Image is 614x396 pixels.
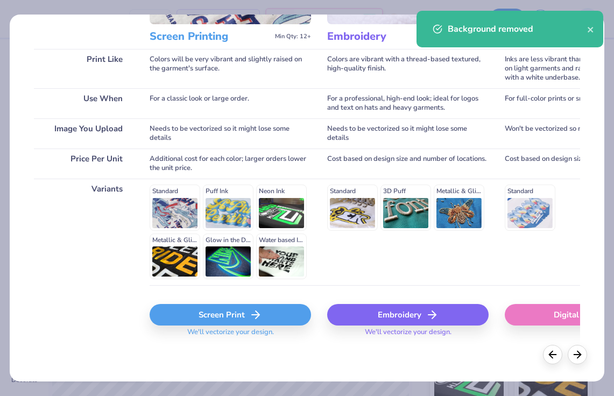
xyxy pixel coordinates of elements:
div: For a professional, high-end look; ideal for logos and text on hats and heavy garments. [327,88,489,118]
div: Colors are vibrant with a thread-based textured, high-quality finish. [327,49,489,88]
div: Image You Upload [34,118,133,148]
span: We'll vectorize your design. [183,328,278,343]
div: Background removed [448,23,587,36]
div: Colors will be very vibrant and slightly raised on the garment's surface. [150,49,311,88]
div: Use When [34,88,133,118]
div: Needs to be vectorized so it might lose some details [150,118,311,148]
div: Variants [34,179,133,285]
div: For a classic look or large order. [150,88,311,118]
div: Embroidery [327,304,489,326]
span: Min Qty: 12+ [275,33,311,40]
div: Additional cost for each color; larger orders lower the unit price. [150,148,311,179]
h3: Screen Printing [150,30,271,44]
div: Needs to be vectorized so it might lose some details [327,118,489,148]
div: Screen Print [150,304,311,326]
div: Cost based on design size and number of locations. [327,148,489,179]
h3: Embroidery [327,30,448,44]
div: Print Like [34,49,133,88]
div: Price Per Unit [34,148,133,179]
button: close [587,23,595,36]
span: We'll vectorize your design. [361,328,456,343]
